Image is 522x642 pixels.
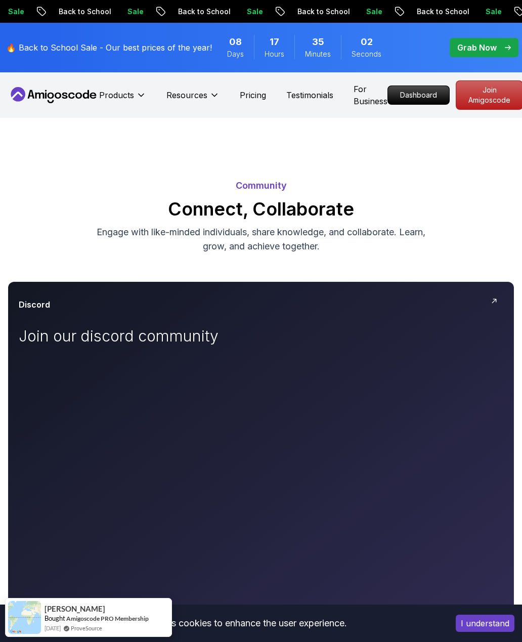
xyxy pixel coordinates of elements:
[99,89,134,101] p: Products
[476,7,509,17] p: Sale
[305,49,331,59] span: Minutes
[312,35,324,49] span: 35 Minutes
[457,41,497,54] p: Grab Now
[19,327,246,345] p: Join our discord community
[240,89,266,101] a: Pricing
[45,614,65,622] span: Bought
[229,35,242,49] span: 8 Days
[6,41,212,54] p: 🔥 Back to School Sale - Our best prices of the year!
[286,89,333,101] a: Testimonials
[357,7,389,17] p: Sale
[354,83,387,107] a: For Business
[19,298,50,311] h3: Discord
[238,7,270,17] p: Sale
[5,179,517,193] p: Community
[66,615,149,622] a: Amigoscode PRO Membership
[5,199,517,219] h2: Connect, Collaborate
[8,612,441,634] div: This website uses cookies to enhance the user experience.
[99,89,146,109] button: Products
[227,49,244,59] span: Days
[270,35,279,49] span: 17 Hours
[166,89,207,101] p: Resources
[50,7,118,17] p: Back to School
[91,225,431,253] p: Engage with like-minded individuals, share knowledge, and collaborate. Learn, grow, and achieve t...
[166,89,220,109] button: Resources
[71,624,102,632] a: ProveSource
[352,49,381,59] span: Seconds
[408,7,476,17] p: Back to School
[45,624,61,632] span: [DATE]
[387,85,450,105] a: Dashboard
[456,615,514,632] button: Accept cookies
[169,7,238,17] p: Back to School
[288,7,357,17] p: Back to School
[265,49,284,59] span: Hours
[45,605,105,613] span: [PERSON_NAME]
[388,86,449,104] p: Dashboard
[118,7,151,17] p: Sale
[8,601,41,634] img: provesource social proof notification image
[361,35,373,49] span: 2 Seconds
